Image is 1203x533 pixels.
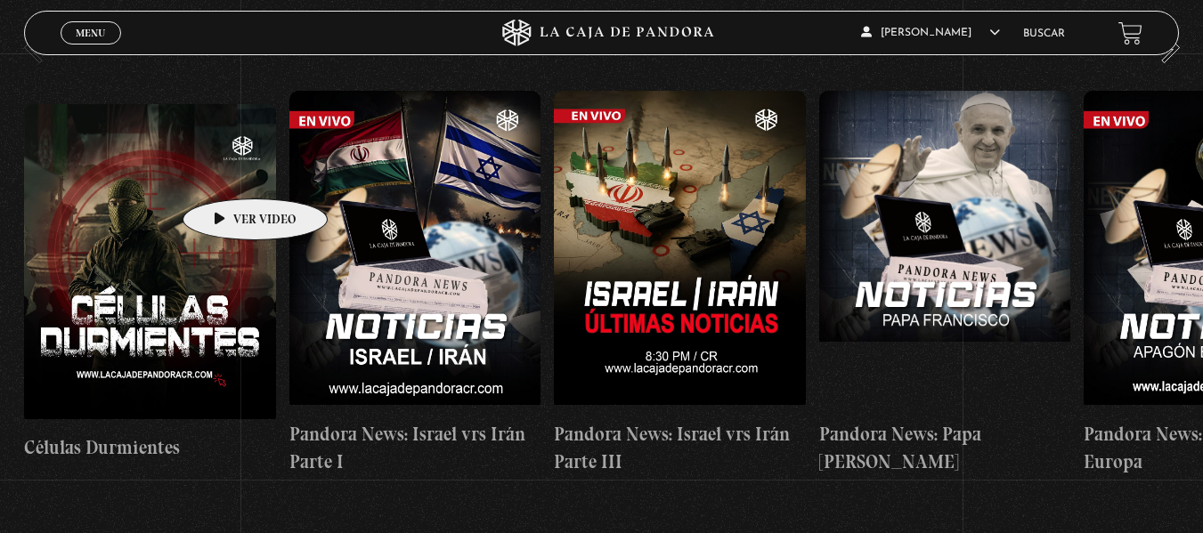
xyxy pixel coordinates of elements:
[819,420,1071,476] h4: Pandora News: Papa [PERSON_NAME]
[69,43,111,55] span: Cerrar
[554,77,806,490] a: Pandora News: Israel vrs Irán Parte III
[289,77,541,490] a: Pandora News: Israel vrs Irán Parte I
[554,420,806,476] h4: Pandora News: Israel vrs Irán Parte III
[24,77,276,490] a: Células Durmientes
[861,28,1000,38] span: [PERSON_NAME]
[1023,28,1065,39] a: Buscar
[289,420,541,476] h4: Pandora News: Israel vrs Irán Parte I
[24,32,55,63] button: Previous
[24,433,276,462] h4: Células Durmientes
[76,28,105,38] span: Menu
[1118,20,1142,44] a: View your shopping cart
[1149,32,1180,63] button: Next
[819,77,1071,490] a: Pandora News: Papa [PERSON_NAME]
